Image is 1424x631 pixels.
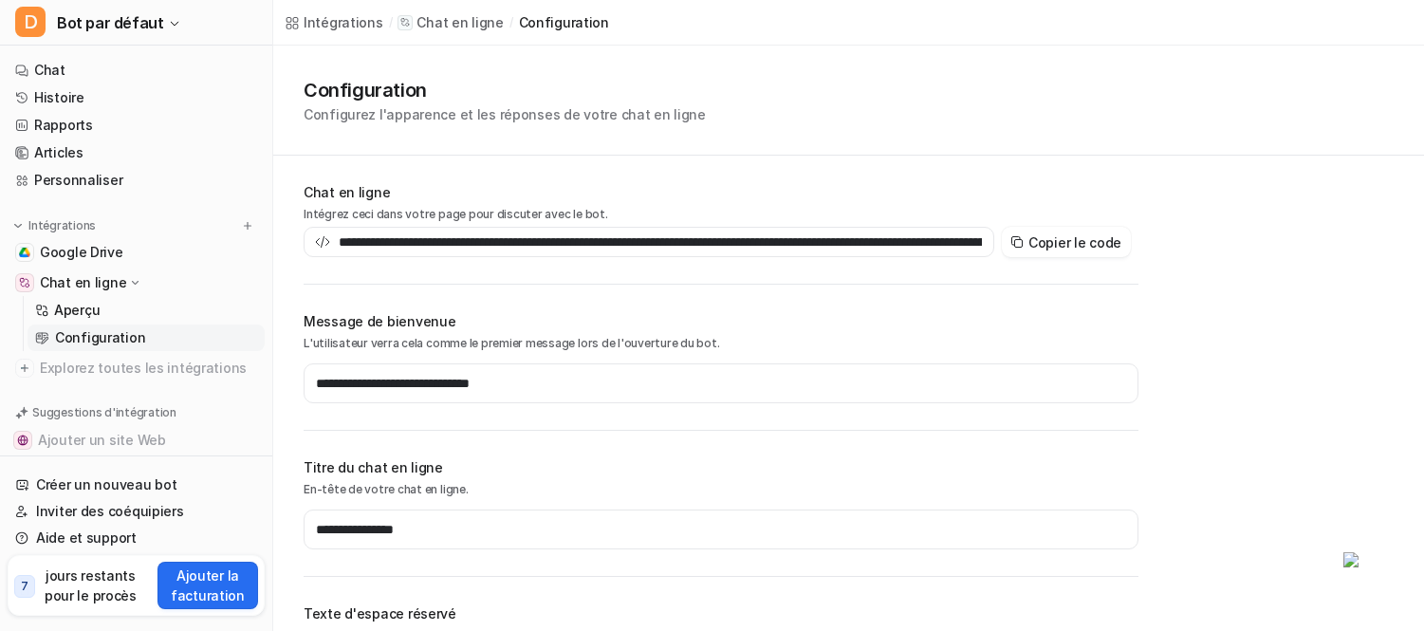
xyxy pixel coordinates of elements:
a: Articles [8,139,265,166]
button: Ajouter la facturation [157,562,258,609]
font: Explorez toutes les intégrations [40,360,247,376]
img: développer le menu [11,219,25,232]
font: Titre du chat en ligne [304,459,443,475]
a: Personnaliser [8,167,265,194]
a: configuration [519,12,609,32]
img: explorer toutes les intégrations [15,359,34,378]
a: Google DriveGoogle Drive [8,239,265,266]
button: Ajouter un site WebAjouter un site Web [8,425,265,455]
a: Chat en ligne [398,13,503,32]
font: Ajouter un site Web [38,432,166,448]
font: Ajouter la facturation [171,567,245,603]
font: Suggestions d'intégration [32,405,176,419]
font: D [24,10,38,33]
img: Chat en ligne [19,277,30,288]
font: Intégrez ceci dans votre page pour discuter avec le bot. [304,207,608,221]
img: Google Drive [19,247,30,258]
font: Inviter des coéquipiers [36,503,184,519]
a: Explorez toutes les intégrations [8,355,265,381]
font: jours restants pour le procès [45,567,137,603]
font: Chat en ligne [304,184,390,200]
a: Inviter des coéquipiers [8,498,265,525]
font: Personnaliser [34,172,122,188]
font: Intégrations [304,14,383,30]
font: Copier le code [1028,234,1121,251]
button: Intégrations [8,216,102,235]
font: Google Drive [40,244,123,260]
button: Copier le code [1002,227,1131,257]
font: Aide et support [36,529,137,546]
font: Texte d'espace réservé [304,605,456,622]
a: Rapports [8,112,265,139]
font: / [509,15,513,29]
font: / [389,15,393,29]
font: Configurez l'apparence et les réponses de votre chat en ligne [304,106,706,122]
font: 7 [21,579,28,593]
a: Histoire [8,84,265,111]
font: Articles [34,144,83,160]
font: Chat [34,62,65,78]
font: Chat en ligne [416,14,503,30]
font: configuration [519,14,609,30]
font: Chat en ligne [40,274,126,290]
font: Configuration [55,329,145,345]
a: Configuration [28,325,265,351]
font: L'utilisateur verra cela comme le premier message lors de l'ouverture du bot. [304,336,720,350]
font: Message de bienvenue [304,313,455,329]
a: Créer un nouveau bot [8,472,265,498]
font: Aperçu [54,302,100,318]
img: menu_add.svg [241,219,254,232]
font: Bot par défaut [57,13,163,32]
a: Intégrations [285,12,383,32]
font: Intégrations [28,218,96,232]
font: Rapports [34,117,93,133]
font: Histoire [34,89,84,105]
a: Aide et support [8,525,265,551]
a: Aperçu [28,297,265,324]
img: Ajouter un site Web [17,435,28,446]
font: Créer un nouveau bot [36,476,176,492]
font: En-tête de votre chat en ligne. [304,482,469,496]
font: Configuration [304,79,427,102]
a: Chat [8,57,265,84]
